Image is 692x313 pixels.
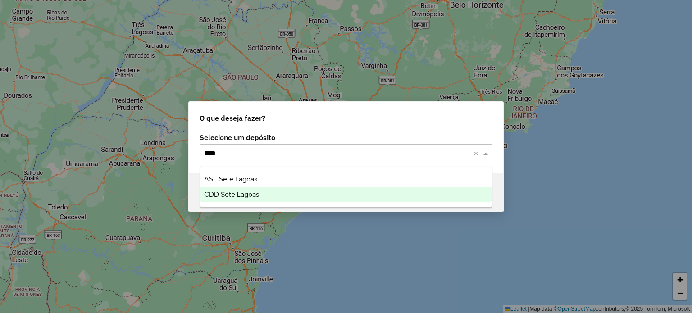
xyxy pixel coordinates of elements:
span: Clear all [473,148,481,159]
span: CDD Sete Lagoas [204,191,259,198]
ng-dropdown-panel: Options list [200,167,492,208]
span: O que deseja fazer? [200,113,265,123]
label: Selecione um depósito [200,132,492,143]
span: AS - Sete Lagoas [204,175,257,183]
